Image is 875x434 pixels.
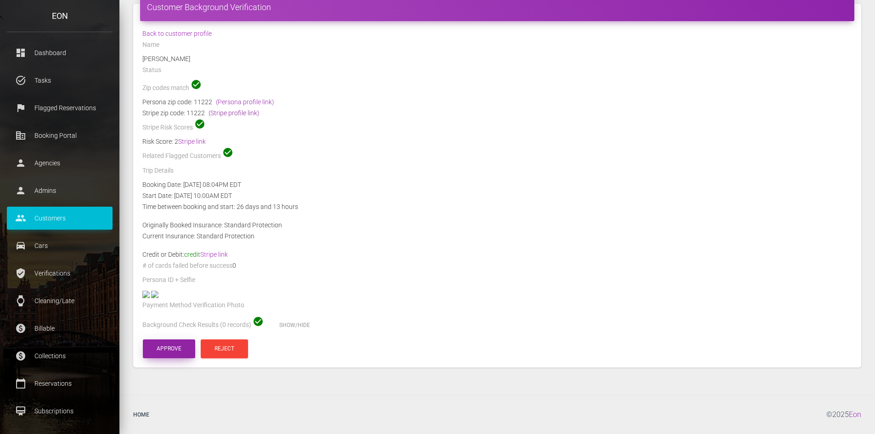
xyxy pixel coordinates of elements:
[147,1,847,13] h4: Customer Background Verification
[135,179,859,190] div: Booking Date: [DATE] 08:04PM EDT
[14,184,106,197] p: Admins
[14,321,106,335] p: Billable
[7,41,113,64] a: dashboard Dashboard
[7,207,113,230] a: people Customers
[7,124,113,147] a: corporate_fare Booking Portal
[135,231,859,242] div: Current Insurance: Standard Protection
[7,400,113,423] a: card_membership Subscriptions
[14,156,106,170] p: Agencies
[184,251,228,258] span: credit
[135,260,859,274] div: 0
[826,402,868,427] div: © 2025
[7,317,113,340] a: paid Billable
[14,101,106,115] p: Flagged Reservations
[142,30,212,37] a: Back to customer profile
[142,301,244,310] label: Payment Method Verification Photo
[142,123,193,132] label: Stripe Risk Scores
[7,179,113,202] a: person Admins
[7,69,113,92] a: task_alt Tasks
[222,147,233,158] span: check_circle
[14,73,106,87] p: Tasks
[253,316,264,327] span: check_circle
[14,294,106,308] p: Cleaning/Late
[142,166,174,175] label: Trip Details
[201,339,248,358] button: Reject
[14,377,106,390] p: Reservations
[14,239,106,253] p: Cars
[7,96,113,119] a: flag Flagged Reservations
[14,46,106,60] p: Dashboard
[209,109,260,117] a: (Stripe profile link)
[142,291,150,298] img: negative-dl-front-photo.jpg
[849,410,861,419] a: Eon
[126,402,156,427] a: Home
[265,316,324,335] button: Show/Hide
[14,404,106,418] p: Subscriptions
[142,96,852,107] div: Persona zip code: 11222
[142,261,232,271] label: # of cards failed before success
[7,372,113,395] a: calendar_today Reservations
[142,84,189,93] label: Zip codes match
[143,339,195,358] button: Approve
[7,289,113,312] a: watch Cleaning/Late
[7,262,113,285] a: verified_user Verifications
[135,190,859,201] div: Start Date: [DATE] 10:00AM EDT
[135,220,859,231] div: Originally Booked Insurance: Standard Protection
[14,211,106,225] p: Customers
[178,138,206,145] a: Stripe link
[7,234,113,257] a: drive_eta Cars
[142,40,159,50] label: Name
[191,79,202,90] span: check_circle
[7,344,113,367] a: paid Collections
[216,98,274,106] a: (Persona profile link)
[135,53,859,64] div: [PERSON_NAME]
[142,107,852,118] div: Stripe zip code: 11222
[151,291,158,298] img: 14465c-legacy-shared-us-central1%2Fselfiefile%2Fimage%2F937429924%2Fshrine_processed%2F8d4daced39...
[142,276,195,285] label: Persona ID + Selfie
[7,152,113,175] a: person Agencies
[142,66,161,75] label: Status
[135,249,859,260] div: Credit or Debit:
[194,118,205,130] span: check_circle
[142,152,221,161] label: Related Flagged Customers
[142,321,251,330] label: Background Check Results (0 records)
[200,251,228,258] a: Stripe link
[14,129,106,142] p: Booking Portal
[14,266,106,280] p: Verifications
[14,349,106,363] p: Collections
[142,136,852,147] div: Risk Score: 2
[135,201,859,212] div: Time between booking and start: 26 days and 13 hours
